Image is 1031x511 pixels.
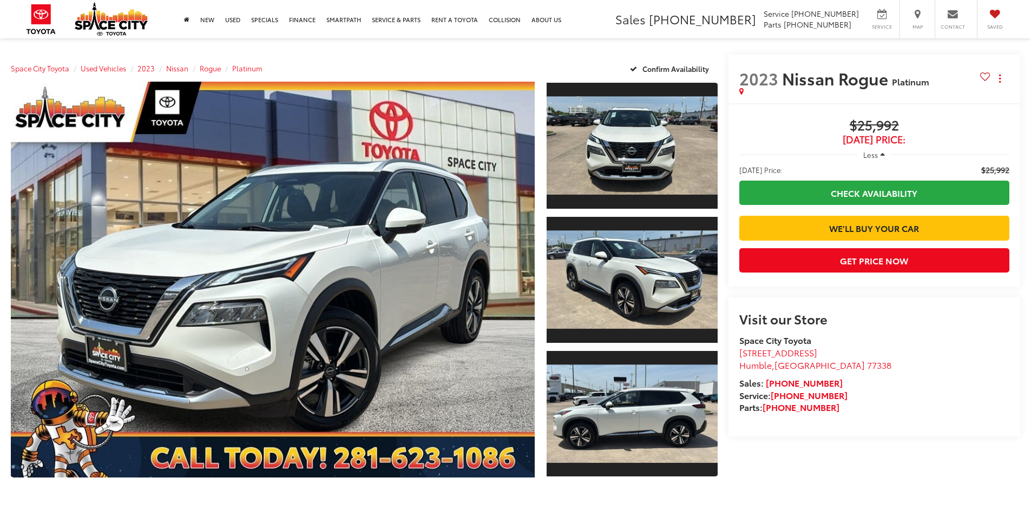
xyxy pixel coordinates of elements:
span: [DATE] Price: [739,164,783,175]
img: Space City Toyota [75,2,148,36]
span: , [739,359,891,371]
a: Expand Photo 3 [547,350,718,478]
strong: Service: [739,389,848,401]
a: Expand Photo 1 [547,82,718,210]
a: Expand Photo 2 [547,216,718,344]
span: Confirm Availability [642,64,709,74]
span: dropdown dots [999,74,1001,83]
a: [STREET_ADDRESS] Humble,[GEOGRAPHIC_DATA] 77338 [739,346,891,371]
span: Contact [941,23,965,30]
span: 2023 [739,67,778,90]
span: [PHONE_NUMBER] [791,8,859,19]
span: Sales [615,10,646,28]
button: Less [858,145,890,164]
span: [PHONE_NUMBER] [649,10,756,28]
span: [STREET_ADDRESS] [739,346,817,359]
img: 2023 Nissan Rogue Platinum [544,97,719,195]
span: Saved [983,23,1007,30]
span: Sales: [739,376,764,389]
span: 77338 [867,359,891,371]
strong: Space City Toyota [739,334,811,346]
img: 2023 Nissan Rogue Platinum [5,79,540,480]
span: [GEOGRAPHIC_DATA] [774,359,865,371]
a: Space City Toyota [11,63,69,73]
span: Humble [739,359,772,371]
a: We'll Buy Your Car [739,216,1009,240]
a: Expand Photo 0 [11,82,535,477]
button: Confirm Availability [624,59,718,78]
a: [PHONE_NUMBER] [771,389,848,401]
span: Map [905,23,929,30]
a: 2023 [137,63,155,73]
a: Platinum [232,63,262,73]
span: Service [870,23,894,30]
a: Nissan [166,63,188,73]
button: Actions [990,69,1009,88]
span: $25,992 [981,164,1009,175]
h2: Visit our Store [739,311,1009,326]
span: [PHONE_NUMBER] [784,19,851,30]
span: Service [764,8,789,19]
span: Nissan Rogue [782,67,892,90]
a: Check Availability [739,181,1009,205]
img: 2023 Nissan Rogue Platinum [544,364,719,462]
a: Used Vehicles [81,63,126,73]
span: Platinum [892,75,929,88]
span: $25,992 [739,118,1009,134]
span: [DATE] Price: [739,134,1009,145]
a: Rogue [200,63,221,73]
span: Parts [764,19,782,30]
img: 2023 Nissan Rogue Platinum [544,231,719,329]
a: [PHONE_NUMBER] [766,376,843,389]
strong: Parts: [739,401,839,413]
a: [PHONE_NUMBER] [763,401,839,413]
span: Less [863,150,878,160]
button: Get Price Now [739,248,1009,273]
